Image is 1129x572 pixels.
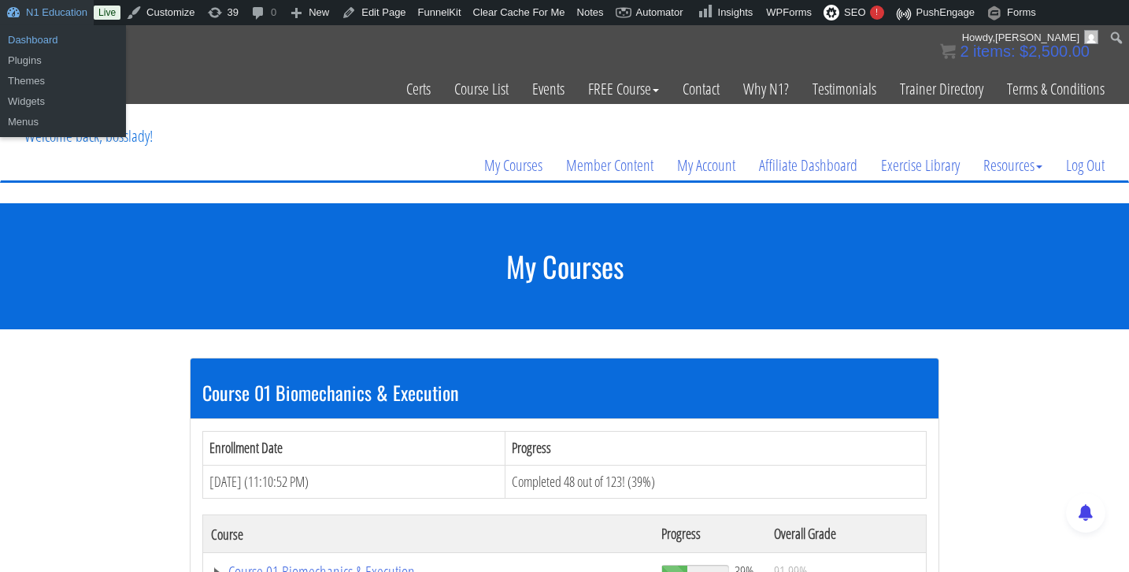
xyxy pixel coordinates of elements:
[870,6,884,20] div: !
[1054,128,1116,203] a: Log Out
[202,382,927,403] h3: Course 01 Biomechanics & Execution
[653,515,766,553] th: Progress
[576,50,671,128] a: FREE Course
[940,43,956,59] img: icon11.png
[888,50,995,128] a: Trainer Directory
[731,50,801,128] a: Why N1?
[973,43,1015,60] span: items:
[472,128,554,203] a: My Courses
[869,128,972,203] a: Exercise Library
[972,128,1054,203] a: Resources
[665,128,747,203] a: My Account
[1020,43,1028,60] span: $
[940,43,1090,60] a: 2 items: $2,500.00
[960,43,968,60] span: 2
[718,6,753,18] span: Insights
[505,465,927,499] td: Completed 48 out of 123! (39%)
[520,50,576,128] a: Events
[203,431,505,465] th: Enrollment Date
[766,515,927,553] th: Overall Grade
[747,128,869,203] a: Affiliate Dashboard
[957,25,1105,50] a: Howdy,
[995,50,1116,128] a: Terms & Conditions
[801,50,888,128] a: Testimonials
[505,431,927,465] th: Progress
[554,128,665,203] a: Member Content
[394,50,442,128] a: Certs
[995,32,1079,43] span: [PERSON_NAME]
[1020,43,1090,60] bdi: 2,500.00
[671,50,731,128] a: Contact
[442,50,520,128] a: Course List
[203,515,653,553] th: Course
[94,6,120,20] a: Live
[844,6,865,18] span: SEO
[203,465,505,499] td: [DATE] (11:10:52 PM)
